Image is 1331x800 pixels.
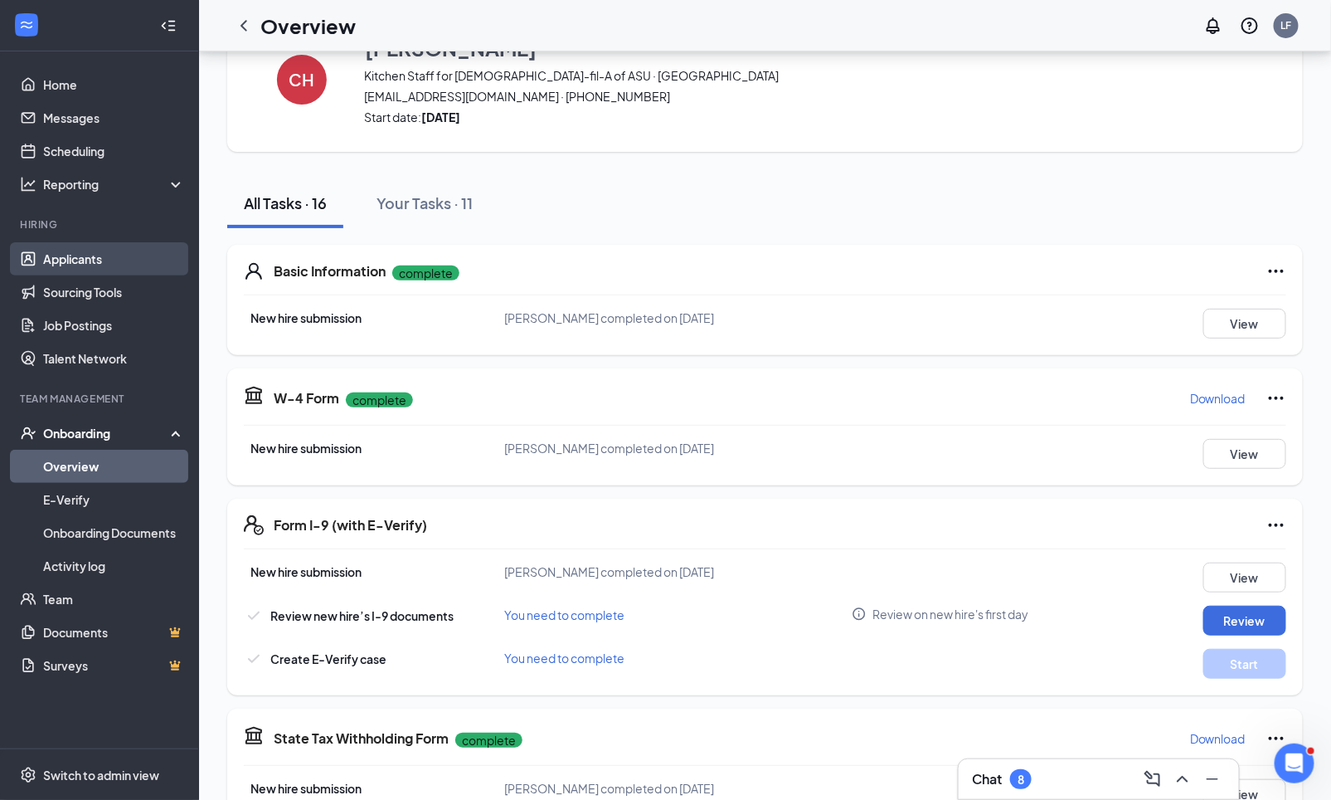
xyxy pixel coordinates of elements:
[1203,309,1286,339] button: View
[244,515,264,535] svg: FormI9EVerifyIcon
[1189,385,1246,412] button: Download
[504,441,714,456] span: [PERSON_NAME] completed on [DATE]
[364,67,1086,84] span: Kitchen Staff for [DEMOGRAPHIC_DATA]-fil-A of ASU · [GEOGRAPHIC_DATA]
[1018,773,1024,787] div: 8
[43,242,185,276] a: Applicants
[250,441,362,456] span: New hire submission
[43,516,185,549] a: Onboarding Documents
[244,261,264,281] svg: User
[43,134,185,168] a: Scheduling
[1266,388,1286,408] svg: Ellipses
[1266,729,1286,749] svg: Ellipses
[43,549,185,583] a: Activity log
[289,74,315,85] h4: CH
[270,608,454,623] span: Review new hire’s I-9 documents
[1143,769,1163,789] svg: ComposeMessage
[20,392,182,406] div: Team Management
[160,17,177,34] svg: Collapse
[1203,439,1286,469] button: View
[1169,766,1196,793] button: ChevronUp
[43,767,159,783] div: Switch to admin view
[1190,390,1246,407] p: Download
[1203,649,1286,679] button: Start
[1202,769,1222,789] svg: Minimize
[20,176,36,193] svg: Analysis
[43,101,185,134] a: Messages
[504,781,714,796] span: [PERSON_NAME] completed on [DATE]
[1203,563,1286,593] button: View
[43,583,185,616] a: Team
[43,68,185,101] a: Home
[872,606,1028,622] span: Review on new hire's first day
[1173,769,1193,789] svg: ChevronUp
[43,276,185,309] a: Sourcing Tools
[852,607,867,622] svg: Info
[43,342,185,375] a: Talent Network
[250,564,362,579] span: New hire submission
[43,483,185,516] a: E-Verify
[504,607,624,622] span: You need to complete
[392,266,459,280] p: complete
[18,17,35,33] svg: WorkstreamLogo
[20,767,36,783] svg: Settings
[504,310,714,325] span: [PERSON_NAME] completed on [DATE]
[1275,744,1314,783] iframe: Intercom live chat
[20,425,36,441] svg: UserCheck
[972,770,1002,788] h3: Chat
[1281,18,1292,32] div: LF
[43,616,185,649] a: DocumentsCrown
[43,450,185,483] a: Overview
[250,781,362,796] span: New hire submission
[244,385,264,405] svg: TaxGovernmentIcon
[1203,16,1223,36] svg: Notifications
[250,310,362,325] span: New hire submission
[1203,606,1286,636] button: Review
[364,88,1086,105] span: [EMAIL_ADDRESS][DOMAIN_NAME] · [PHONE_NUMBER]
[504,651,624,666] span: You need to complete
[244,649,264,669] svg: Checkmark
[244,193,327,213] div: All Tasks · 16
[260,12,356,40] h1: Overview
[364,109,1086,125] span: Start date:
[274,389,339,407] h5: W-4 Form
[43,425,171,441] div: Onboarding
[1266,515,1286,535] svg: Ellipses
[376,193,473,213] div: Your Tasks · 11
[43,176,186,193] div: Reporting
[274,729,449,748] h5: State Tax Withholding Form
[504,564,714,579] span: [PERSON_NAME] completed on [DATE]
[1189,725,1246,752] button: Download
[244,606,264,626] svg: Checkmark
[274,516,427,534] h5: Form I-9 (with E-Verify)
[20,217,182,232] div: Hiring
[1199,766,1226,793] button: Minimize
[234,16,254,36] svg: ChevronLeft
[260,33,343,125] button: CH
[274,262,386,280] h5: Basic Information
[244,725,264,745] svg: TaxGovernmentIcon
[455,733,522,748] p: complete
[43,649,185,682] a: SurveysCrown
[421,110,460,124] strong: [DATE]
[346,393,413,407] p: complete
[270,651,386,666] span: Create E-Verify case
[1190,730,1246,747] p: Download
[43,309,185,342] a: Job Postings
[1139,766,1166,793] button: ComposeMessage
[1240,16,1260,36] svg: QuestionInfo
[1266,261,1286,281] svg: Ellipses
